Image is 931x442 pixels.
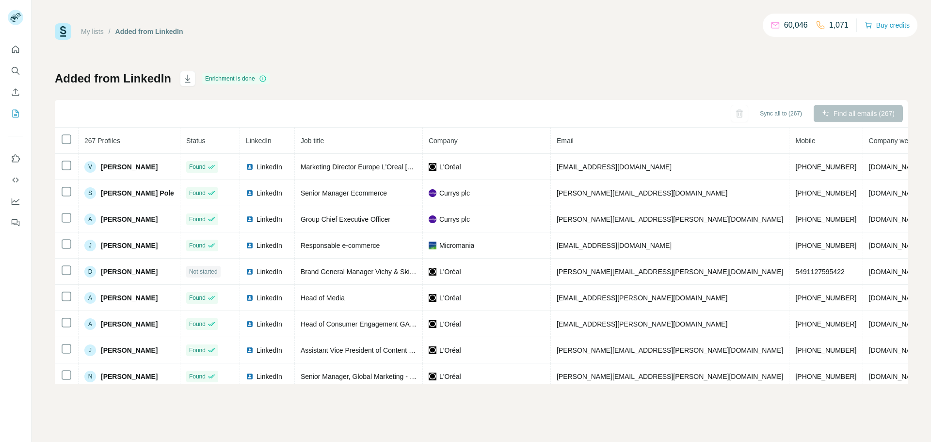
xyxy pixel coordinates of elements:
[189,267,218,276] span: Not started
[869,242,923,249] span: [DOMAIN_NAME]
[869,294,923,302] span: [DOMAIN_NAME]
[84,213,96,225] div: A
[101,319,158,329] span: [PERSON_NAME]
[439,319,461,329] span: L'Oréal
[429,320,436,328] img: company-logo
[8,193,23,210] button: Dashboard
[84,318,96,330] div: A
[795,373,856,380] span: [PHONE_NUMBER]
[439,372,461,381] span: L'Oréal
[189,294,206,302] span: Found
[257,162,282,172] span: LinkedIn
[301,294,345,302] span: Head of Media
[557,346,784,354] span: [PERSON_NAME][EMAIL_ADDRESS][PERSON_NAME][DOMAIN_NAME]
[257,345,282,355] span: LinkedIn
[81,28,104,35] a: My lists
[439,188,470,198] span: Currys plc
[869,346,923,354] span: [DOMAIN_NAME]
[557,189,727,197] span: [PERSON_NAME][EMAIL_ADDRESS][DOMAIN_NAME]
[557,242,672,249] span: [EMAIL_ADDRESS][DOMAIN_NAME]
[795,242,856,249] span: [PHONE_NUMBER]
[557,163,672,171] span: [EMAIL_ADDRESS][DOMAIN_NAME]
[246,294,254,302] img: LinkedIn logo
[257,267,282,277] span: LinkedIn
[795,189,856,197] span: [PHONE_NUMBER]
[829,19,849,31] p: 1,071
[189,163,206,171] span: Found
[246,189,254,197] img: LinkedIn logo
[101,293,158,303] span: [PERSON_NAME]
[202,73,270,84] div: Enrichment is done
[301,346,481,354] span: Assistant Vice President of Content Excellence, LUXE CMO
[429,189,436,197] img: company-logo
[869,373,923,380] span: [DOMAIN_NAME]
[189,346,206,355] span: Found
[557,294,727,302] span: [EMAIL_ADDRESS][PERSON_NAME][DOMAIN_NAME]
[429,242,436,249] img: company-logo
[557,215,784,223] span: [PERSON_NAME][EMAIL_ADDRESS][PERSON_NAME][DOMAIN_NAME]
[795,137,815,145] span: Mobile
[8,105,23,122] button: My lists
[301,137,324,145] span: Job title
[795,163,856,171] span: [PHONE_NUMBER]
[429,137,458,145] span: Company
[439,267,461,277] span: L'Oréal
[109,27,111,36] li: /
[301,189,387,197] span: Senior Manager Ecommerce
[55,71,171,86] h1: Added from LinkedIn
[557,320,727,328] span: [EMAIL_ADDRESS][PERSON_NAME][DOMAIN_NAME]
[246,242,254,249] img: LinkedIn logo
[869,268,923,276] span: [DOMAIN_NAME]
[246,320,254,328] img: LinkedIn logo
[301,242,380,249] span: Responsable e-commerce
[439,241,474,250] span: Micromania
[101,267,158,277] span: [PERSON_NAME]
[101,345,158,355] span: [PERSON_NAME]
[301,215,390,223] span: Group Chief Executive Officer
[101,241,158,250] span: [PERSON_NAME]
[301,163,505,171] span: Marketing Director Europe L’Oreal [GEOGRAPHIC_DATA] Make Up
[186,137,206,145] span: Status
[189,320,206,328] span: Found
[795,215,856,223] span: [PHONE_NUMBER]
[784,19,808,31] p: 60,046
[84,292,96,304] div: A
[557,137,574,145] span: Email
[869,320,923,328] span: [DOMAIN_NAME]
[84,344,96,356] div: J
[869,215,923,223] span: [DOMAIN_NAME]
[8,150,23,167] button: Use Surfe on LinkedIn
[189,372,206,381] span: Found
[84,187,96,199] div: S
[429,163,436,171] img: company-logo
[115,27,183,36] div: Added from LinkedIn
[429,346,436,354] img: company-logo
[257,214,282,224] span: LinkedIn
[8,62,23,80] button: Search
[189,241,206,250] span: Found
[257,188,282,198] span: LinkedIn
[257,319,282,329] span: LinkedIn
[84,266,96,278] div: D
[84,240,96,251] div: J
[760,109,802,118] span: Sync all to (267)
[795,320,856,328] span: [PHONE_NUMBER]
[84,137,120,145] span: 267 Profiles
[189,189,206,197] span: Found
[439,293,461,303] span: L'Oréal
[101,162,158,172] span: [PERSON_NAME]
[865,18,910,32] button: Buy credits
[189,215,206,224] span: Found
[753,106,809,121] button: Sync all to (267)
[429,215,436,223] img: company-logo
[557,373,784,380] span: [PERSON_NAME][EMAIL_ADDRESS][PERSON_NAME][DOMAIN_NAME]
[101,188,174,198] span: [PERSON_NAME] Pole
[301,320,456,328] span: Head of Consumer Engagement GARNIER & MIXA
[246,373,254,380] img: LinkedIn logo
[869,163,923,171] span: [DOMAIN_NAME]
[257,372,282,381] span: LinkedIn
[246,215,254,223] img: LinkedIn logo
[429,294,436,302] img: company-logo
[84,161,96,173] div: V
[8,171,23,189] button: Use Surfe API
